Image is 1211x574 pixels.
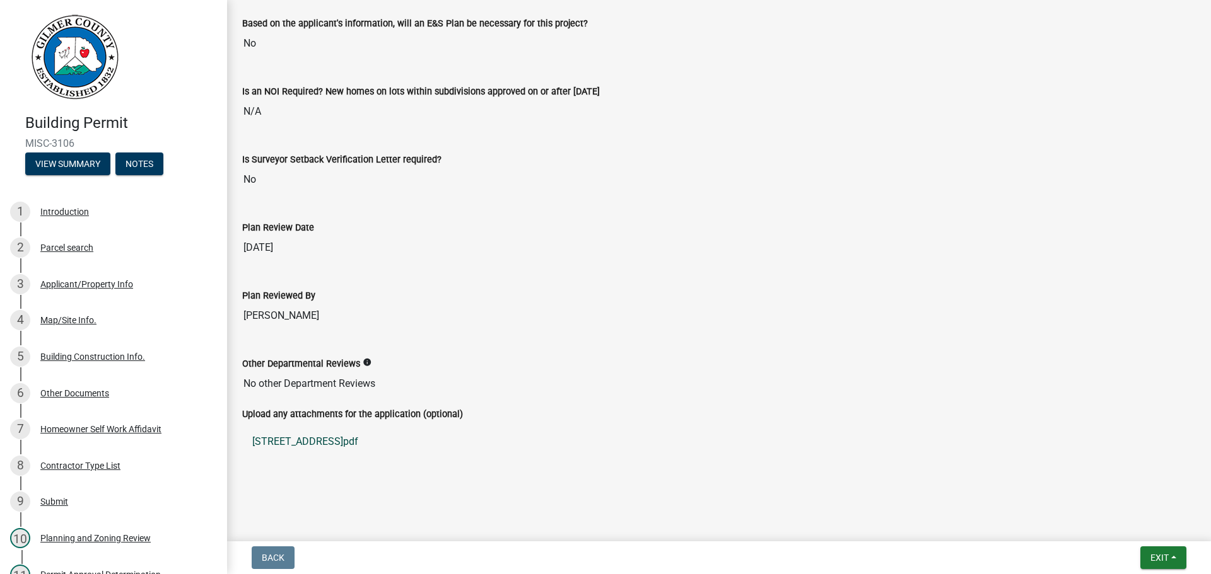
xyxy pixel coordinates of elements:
label: Plan Reviewed By [242,292,315,301]
div: 1 [10,202,30,222]
span: MISC-3106 [25,137,202,149]
div: 6 [10,383,30,403]
label: Based on the applicant's information, will an E&S Plan be necessary for this project? [242,20,588,28]
div: Submit [40,497,68,506]
label: Other Departmental Reviews [242,360,360,369]
div: Contractor Type List [40,461,120,470]
div: Building Construction Info. [40,352,145,361]
button: View Summary [25,152,110,175]
label: Is an NOI Required? New homes on lots within subdivisions approved on or after [DATE] [242,88,600,96]
button: Notes [115,152,163,175]
wm-modal-confirm: Notes [115,159,163,169]
div: 7 [10,419,30,439]
div: Introduction [40,207,89,216]
i: info [363,358,371,367]
div: Map/Site Info. [40,316,97,324]
span: Back [262,553,284,563]
div: Other Documents [40,389,109,398]
h4: Building Permit [25,114,217,132]
label: Plan Review Date [242,224,314,232]
img: Gilmer County, Georgia [25,13,120,101]
div: 4 [10,310,30,330]
div: 8 [10,456,30,476]
div: Applicant/Property Info [40,280,133,289]
wm-modal-confirm: Summary [25,159,110,169]
div: Planning and Zoning Review [40,534,151,542]
label: Is Surveyor Setback Verification Letter required? [242,156,442,164]
div: Parcel search [40,243,93,252]
div: 10 [10,528,30,548]
button: Back [252,546,295,569]
span: Exit [1150,553,1169,563]
a: [STREET_ADDRESS]pdf [242,427,1196,457]
div: 3 [10,274,30,294]
div: 5 [10,347,30,367]
div: Homeowner Self Work Affidavit [40,425,161,433]
label: Upload any attachments for the application (optional) [242,410,463,419]
button: Exit [1140,546,1186,569]
div: 9 [10,491,30,512]
div: 2 [10,238,30,258]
